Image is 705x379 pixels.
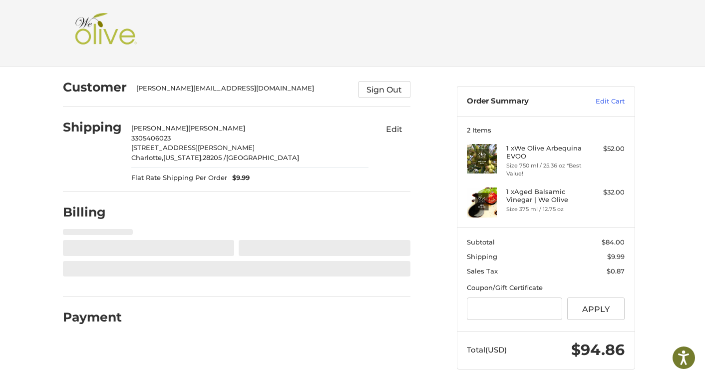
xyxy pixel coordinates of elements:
[506,205,583,213] li: Size 375 ml / 12.75 oz
[467,96,574,106] h3: Order Summary
[467,126,625,134] h3: 2 Items
[571,340,625,359] span: $94.86
[467,297,562,320] input: Gift Certificate or Coupon Code
[467,283,625,293] div: Coupon/Gift Certificate
[131,173,227,183] span: Flat Rate Shipping Per Order
[567,297,625,320] button: Apply
[467,238,495,246] span: Subtotal
[188,124,245,132] span: [PERSON_NAME]
[131,143,255,151] span: [STREET_ADDRESS][PERSON_NAME]
[163,153,203,161] span: [US_STATE],
[506,144,583,160] h4: 1 x We Olive Arbequina EVOO
[574,96,625,106] a: Edit Cart
[467,345,507,354] span: Total (USD)
[63,79,127,95] h2: Customer
[607,252,625,260] span: $9.99
[585,187,625,197] div: $32.00
[63,309,122,325] h2: Payment
[136,83,349,98] div: [PERSON_NAME][EMAIL_ADDRESS][DOMAIN_NAME]
[506,187,583,204] h4: 1 x Aged Balsamic Vinegar | We Olive
[467,267,498,275] span: Sales Tax
[226,153,299,161] span: [GEOGRAPHIC_DATA]
[467,252,497,260] span: Shipping
[506,161,583,178] li: Size 750 ml / 25.36 oz *Best Value!
[63,119,122,135] h2: Shipping
[63,204,121,220] h2: Billing
[131,124,188,132] span: [PERSON_NAME]
[72,13,139,53] img: Shop We Olive
[131,134,171,142] span: 3305406023
[358,81,410,98] button: Sign Out
[227,173,250,183] span: $9.99
[131,153,163,161] span: Charlotte,
[378,121,410,137] button: Edit
[602,238,625,246] span: $84.00
[607,267,625,275] span: $0.87
[585,144,625,154] div: $52.00
[115,13,127,25] button: Open LiveChat chat widget
[203,153,226,161] span: 28205 /
[14,15,113,23] p: We're away right now. Please check back later!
